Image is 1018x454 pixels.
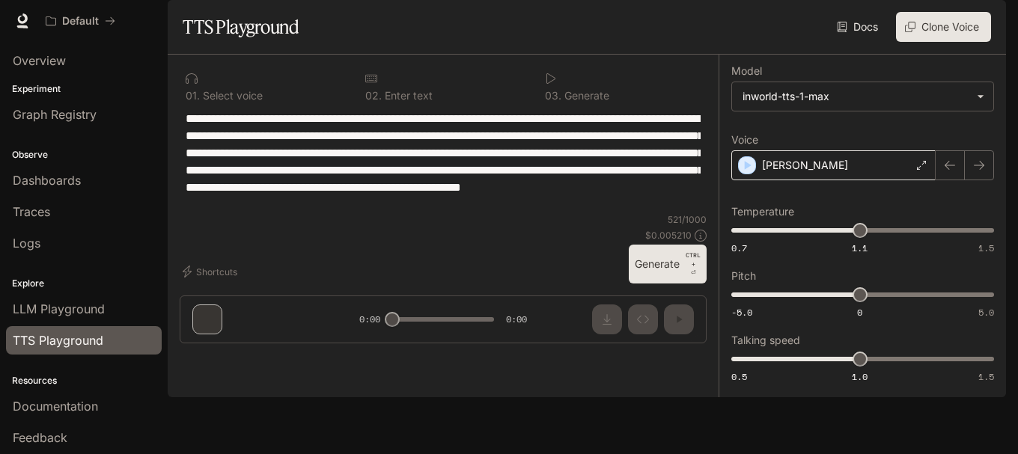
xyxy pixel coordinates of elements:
[731,66,762,76] p: Model
[978,306,994,319] span: 5.0
[545,91,561,101] p: 0 3 .
[731,242,747,254] span: 0.7
[561,91,609,101] p: Generate
[731,206,794,217] p: Temperature
[762,158,848,173] p: [PERSON_NAME]
[731,135,758,145] p: Voice
[731,370,747,383] span: 0.5
[686,251,701,269] p: CTRL +
[978,370,994,383] span: 1.5
[186,91,200,101] p: 0 1 .
[629,245,707,283] button: GenerateCTRL +⏎
[382,91,433,101] p: Enter text
[62,15,99,28] p: Default
[743,89,969,104] div: inworld-tts-1-max
[857,306,862,319] span: 0
[200,91,263,101] p: Select voice
[852,242,868,254] span: 1.1
[731,271,756,281] p: Pitch
[731,335,800,346] p: Talking speed
[731,306,752,319] span: -5.0
[852,370,868,383] span: 1.0
[180,260,243,283] button: Shortcuts
[732,82,993,111] div: inworld-tts-1-max
[365,91,382,101] p: 0 2 .
[896,12,991,42] button: Clone Voice
[39,6,122,36] button: All workspaces
[834,12,884,42] a: Docs
[978,242,994,254] span: 1.5
[686,251,701,277] p: ⏎
[183,12,299,42] h1: TTS Playground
